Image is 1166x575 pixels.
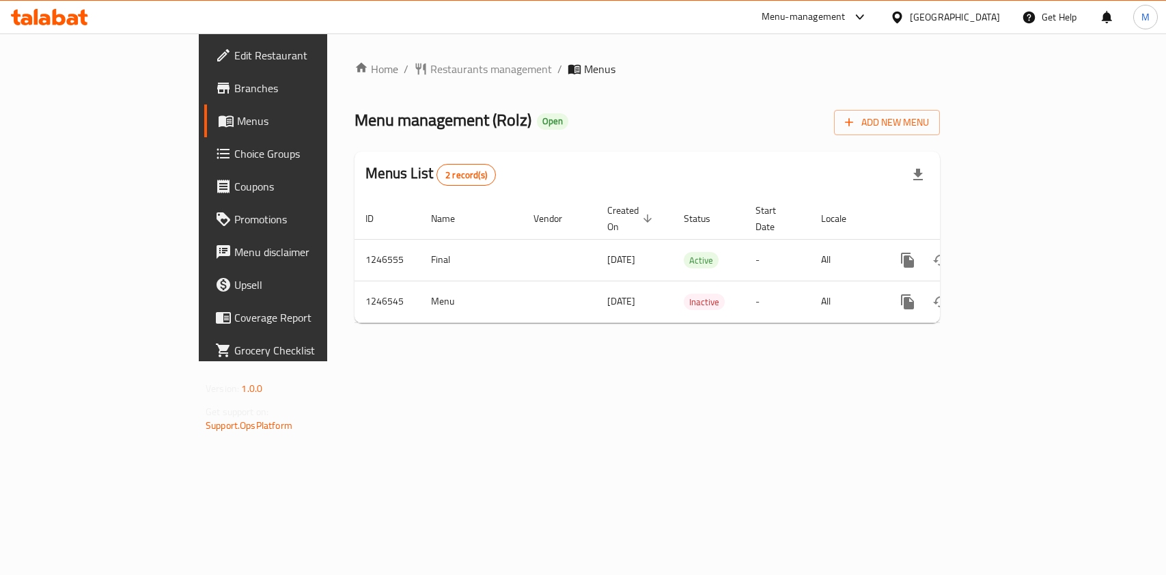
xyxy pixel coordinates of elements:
span: ID [365,210,391,227]
td: - [745,281,810,322]
span: Branches [234,80,383,96]
a: Promotions [204,203,393,236]
span: Vendor [533,210,580,227]
span: [DATE] [607,292,635,310]
td: Final [420,239,523,281]
td: All [810,281,880,322]
td: Menu [420,281,523,322]
span: 1.0.0 [241,380,262,397]
span: 2 record(s) [437,169,495,182]
div: Total records count [436,164,496,186]
span: M [1141,10,1150,25]
span: Edit Restaurant [234,47,383,64]
span: Open [537,115,568,127]
button: more [891,244,924,277]
button: Change Status [924,285,957,318]
td: All [810,239,880,281]
a: Support.OpsPlatform [206,417,292,434]
span: Upsell [234,277,383,293]
span: Name [431,210,473,227]
div: [GEOGRAPHIC_DATA] [910,10,1000,25]
span: Coupons [234,178,383,195]
a: Menus [204,104,393,137]
span: Menus [584,61,615,77]
span: Coverage Report [234,309,383,326]
a: Edit Restaurant [204,39,393,72]
a: Choice Groups [204,137,393,170]
span: Restaurants management [430,61,552,77]
li: / [557,61,562,77]
span: Inactive [684,294,725,310]
div: Export file [902,158,934,191]
span: Version: [206,380,239,397]
span: Active [684,253,719,268]
th: Actions [880,198,1033,240]
span: [DATE] [607,251,635,268]
span: Menu management ( Rolz ) [355,104,531,135]
div: Open [537,113,568,130]
span: Promotions [234,211,383,227]
li: / [404,61,408,77]
span: Locale [821,210,864,227]
a: Restaurants management [414,61,552,77]
span: Start Date [755,202,794,235]
button: Add New Menu [834,110,940,135]
span: Status [684,210,728,227]
span: Get support on: [206,403,268,421]
span: Menu disclaimer [234,244,383,260]
a: Coverage Report [204,301,393,334]
a: Menu disclaimer [204,236,393,268]
span: Choice Groups [234,145,383,162]
a: Branches [204,72,393,104]
a: Grocery Checklist [204,334,393,367]
span: Add New Menu [845,114,929,131]
div: Active [684,252,719,268]
nav: breadcrumb [355,61,940,77]
div: Menu-management [762,9,846,25]
h2: Menus List [365,163,496,186]
button: more [891,285,924,318]
span: Menus [237,113,383,129]
a: Upsell [204,268,393,301]
span: Created On [607,202,656,235]
td: - [745,239,810,281]
table: enhanced table [355,198,1033,323]
a: Coupons [204,170,393,203]
span: Grocery Checklist [234,342,383,359]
